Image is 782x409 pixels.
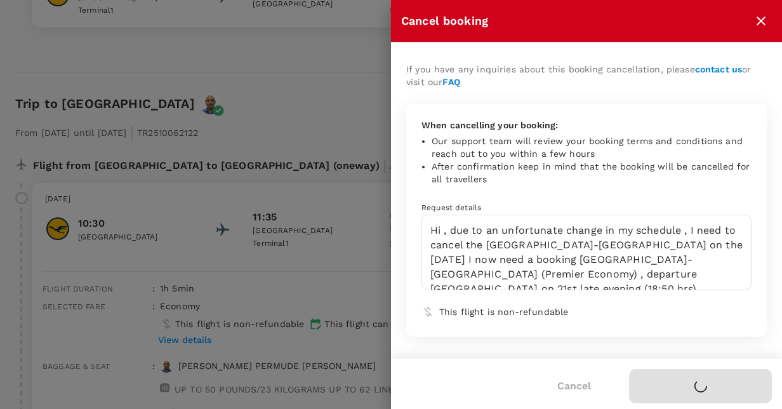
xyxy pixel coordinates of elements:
button: close [750,10,772,32]
p: This flight is non-refundable [439,305,752,318]
li: After confirmation keep in mind that the booking will be cancelled for all travellers [432,160,752,185]
a: FAQ [442,77,460,87]
span: Request details [421,203,481,212]
a: contact us [695,64,743,74]
li: Our support team will review your booking terms and conditions and reach out to you within a few ... [432,135,752,160]
div: Cancel booking [401,12,750,30]
button: Cancel [540,370,609,402]
span: If you have any inquiries about this booking cancellation, please or visit our [406,64,752,87]
p: When cancelling your booking: [421,119,752,131]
